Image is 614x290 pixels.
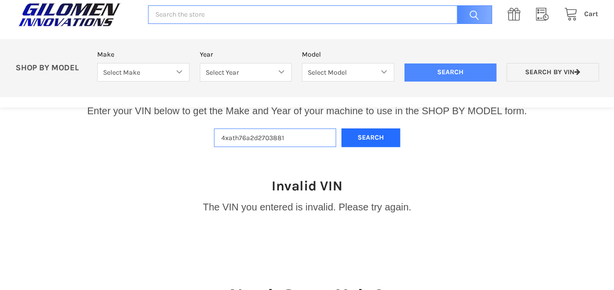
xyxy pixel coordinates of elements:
a: GILOMEN INNOVATIONS [16,2,138,27]
p: Enter your VIN below to get the Make and Year of your machine to use in the SHOP BY MODEL form. [87,104,527,118]
input: Enter VIN of your machine [214,128,336,147]
input: Search [404,63,497,82]
button: Search [341,128,400,147]
p: SHOP BY MODEL [10,63,92,73]
input: Search the store [148,5,492,24]
span: Cart [584,10,598,18]
h1: Invalid VIN [272,177,342,194]
label: Year [200,49,292,60]
input: Search [452,5,492,24]
img: GILOMEN INNOVATIONS [16,2,123,27]
label: Model [302,49,394,60]
a: Cart [559,8,598,21]
p: The VIN you entered is invalid. Please try again. [203,200,411,214]
a: Search by VIN [507,63,599,82]
label: Make [97,49,190,60]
